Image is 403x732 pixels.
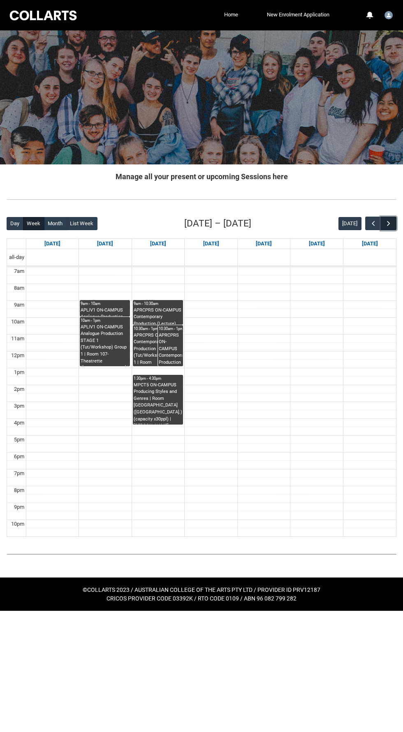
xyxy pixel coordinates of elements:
[381,217,396,230] button: Next Week
[9,351,26,360] div: 12pm
[81,307,129,316] div: APLIV1 ON-CAMPUS Analogue Production STAGE 1 (Lecture) | [GEOGRAPHIC_DATA] ([GEOGRAPHIC_DATA].) (...
[12,267,26,275] div: 7am
[134,332,182,366] div: APRCPRS ON-CAMPUS Contemporary Production (Tut/Workshop) Group 1 | Room [GEOGRAPHIC_DATA] ([GEOGR...
[7,253,26,261] span: all-day
[12,419,26,427] div: 4pm
[12,301,26,309] div: 9am
[134,307,182,324] div: APRCPRS ON-CAMPUS Contemporary Production (Lecture) Group 1 | Critical Listening Room ([GEOGRAPHI...
[9,318,26,326] div: 10am
[265,9,331,21] a: New Enrolment Application
[95,239,115,249] a: Go to September 15, 2025
[201,239,220,249] a: Go to September 17, 2025
[12,368,26,376] div: 1pm
[44,217,67,230] button: Month
[148,239,168,249] a: Go to September 16, 2025
[307,239,327,249] a: Go to September 19, 2025
[12,385,26,393] div: 2pm
[81,301,129,307] div: 9am - 10am
[12,503,26,511] div: 9pm
[23,217,44,230] button: Week
[9,520,26,528] div: 10pm
[222,9,240,21] a: Home
[365,217,381,230] button: Previous Week
[159,332,182,366] div: APRCPRS ON-CAMPUS Contemporary Production (Tut/Workshop) Group 1 | [GEOGRAPHIC_DATA] ([GEOGRAPHIC...
[43,239,62,249] a: Go to September 14, 2025
[66,217,97,230] button: List Week
[12,486,26,494] div: 8pm
[254,239,273,249] a: Go to September 18, 2025
[134,301,182,307] div: 9am - 10:30am
[134,326,182,332] div: 10:30am - 1pm
[12,436,26,444] div: 5pm
[81,318,129,323] div: 10am - 1pm
[134,376,182,381] div: 1:30pm - 4:30pm
[7,551,396,557] img: REDU_GREY_LINE
[338,217,361,230] button: [DATE]
[382,8,395,21] button: User Profile Student.harleyw2077
[360,239,379,249] a: Go to September 20, 2025
[159,326,182,332] div: 10:30am - 1pm
[12,402,26,410] div: 3pm
[12,453,26,461] div: 6pm
[384,11,393,19] img: Student.harleyw2077
[184,217,251,231] h2: [DATE] – [DATE]
[134,382,182,424] div: MPCT5 ON-CAMPUS Producing Styles and Genres | Room [GEOGRAPHIC_DATA] ([GEOGRAPHIC_DATA].) (capaci...
[7,196,396,203] img: REDU_GREY_LINE
[7,171,396,182] h2: Manage all your present or upcoming Sessions here
[12,284,26,292] div: 8am
[81,324,129,366] div: APLIV1 ON-CAMPUS Analogue Production STAGE 1 (Tut/Workshop) Group 1 | Room 107- Theatrette ([GEOG...
[9,335,26,343] div: 11am
[7,217,23,230] button: Day
[12,469,26,478] div: 7pm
